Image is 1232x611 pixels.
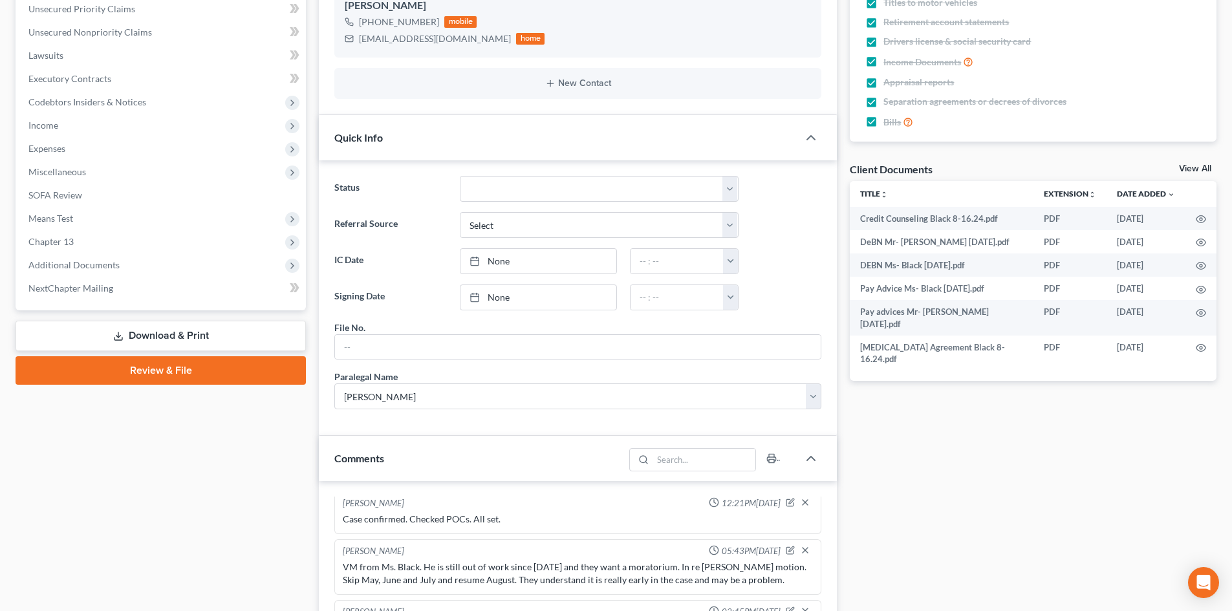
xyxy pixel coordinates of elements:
td: [DATE] [1107,207,1185,230]
td: PDF [1033,207,1107,230]
div: Case confirmed. Checked POCs. All set. [343,513,813,526]
a: SOFA Review [18,184,306,207]
span: Additional Documents [28,259,120,270]
label: Signing Date [328,284,453,310]
span: Bills [883,116,901,129]
div: [PERSON_NAME] [343,545,404,558]
td: [DATE] [1107,253,1185,277]
a: Date Added expand_more [1117,189,1175,198]
span: Comments [334,452,384,464]
span: Quick Info [334,131,383,144]
span: Codebtors Insiders & Notices [28,96,146,107]
td: PDF [1033,230,1107,253]
td: DeBN Mr- [PERSON_NAME] [DATE].pdf [850,230,1033,253]
span: SOFA Review [28,189,82,200]
label: Status [328,176,453,202]
div: File No. [334,321,365,334]
span: Unsecured Priority Claims [28,3,135,14]
label: IC Date [328,248,453,274]
a: Unsecured Nonpriority Claims [18,21,306,44]
span: Unsecured Nonpriority Claims [28,27,152,38]
div: mobile [444,16,477,28]
span: Executory Contracts [28,73,111,84]
td: [MEDICAL_DATA] Agreement Black 8-16.24.pdf [850,336,1033,371]
td: [DATE] [1107,230,1185,253]
span: Income [28,120,58,131]
div: [PHONE_NUMBER] [359,16,439,28]
span: 05:43PM[DATE] [722,545,781,557]
td: Credit Counseling Black 8-16.24.pdf [850,207,1033,230]
a: Titleunfold_more [860,189,888,198]
span: Income Documents [883,56,961,69]
td: [DATE] [1107,277,1185,300]
button: New Contact [345,78,811,89]
td: DEBN Ms- Black [DATE].pdf [850,253,1033,277]
td: PDF [1033,277,1107,300]
div: VM from Ms. Black. He is still out of work since [DATE] and they want a moratorium. In re [PERSON... [343,561,813,586]
td: Pay Advice Ms- Black [DATE].pdf [850,277,1033,300]
input: -- : -- [631,285,724,310]
span: Expenses [28,143,65,154]
span: Separation agreements or decrees of divorces [883,95,1066,108]
a: Executory Contracts [18,67,306,91]
span: NextChapter Mailing [28,283,113,294]
input: -- : -- [631,249,724,273]
a: Download & Print [16,321,306,351]
input: Search... [653,449,756,471]
span: 12:21PM[DATE] [722,497,781,509]
td: PDF [1033,336,1107,371]
a: NextChapter Mailing [18,277,306,300]
div: home [516,33,545,45]
span: Retirement account statements [883,16,1009,28]
div: Client Documents [850,162,933,176]
td: [DATE] [1107,336,1185,371]
input: -- [335,335,821,359]
a: None [460,285,616,310]
div: [EMAIL_ADDRESS][DOMAIN_NAME] [359,32,511,45]
a: None [460,249,616,273]
span: Means Test [28,213,73,224]
span: Appraisal reports [883,76,954,89]
div: Paralegal Name [334,370,398,383]
span: Miscellaneous [28,166,86,177]
td: [DATE] [1107,300,1185,336]
a: View All [1179,164,1211,173]
i: unfold_more [880,191,888,198]
span: Drivers license & social security card [883,35,1031,48]
a: Extensionunfold_more [1044,189,1096,198]
td: PDF [1033,253,1107,277]
span: Chapter 13 [28,236,74,247]
label: Referral Source [328,212,453,238]
i: expand_more [1167,191,1175,198]
td: Pay advices Mr- [PERSON_NAME] [DATE].pdf [850,300,1033,336]
div: Open Intercom Messenger [1188,567,1219,598]
i: unfold_more [1088,191,1096,198]
a: Review & File [16,356,306,385]
span: Lawsuits [28,50,63,61]
a: Lawsuits [18,44,306,67]
td: PDF [1033,300,1107,336]
div: [PERSON_NAME] [343,497,404,510]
